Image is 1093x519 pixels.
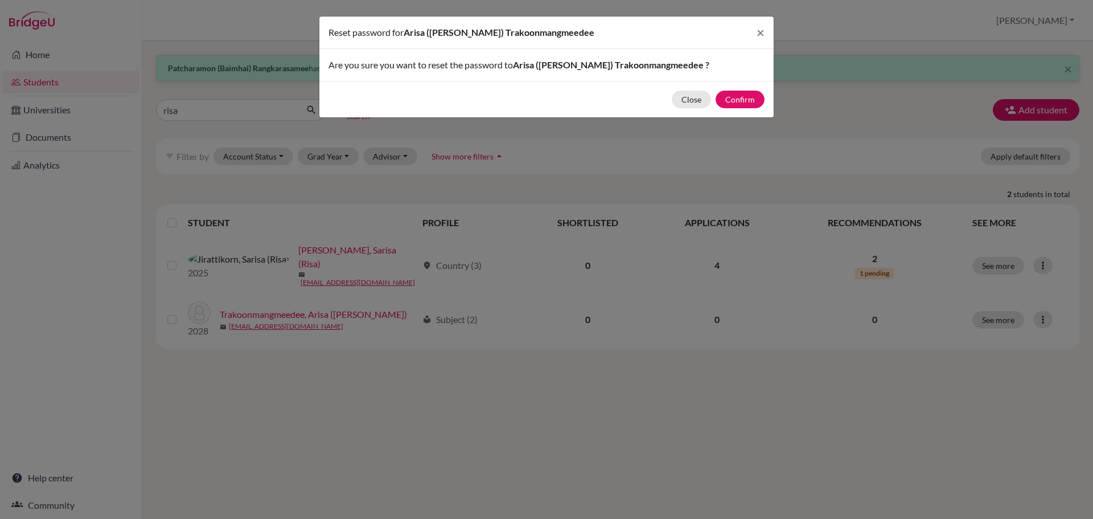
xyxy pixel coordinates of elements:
[757,24,765,40] span: ×
[747,17,774,48] button: Close
[716,91,765,108] button: Confirm
[513,59,709,70] span: Arisa ([PERSON_NAME]) Trakoonmangmeedee ?
[328,58,765,72] p: Are you sure you want to reset the password to
[672,91,711,108] button: Close
[404,27,594,38] span: Arisa ([PERSON_NAME]) Trakoonmangmeedee
[328,27,404,38] span: Reset password for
